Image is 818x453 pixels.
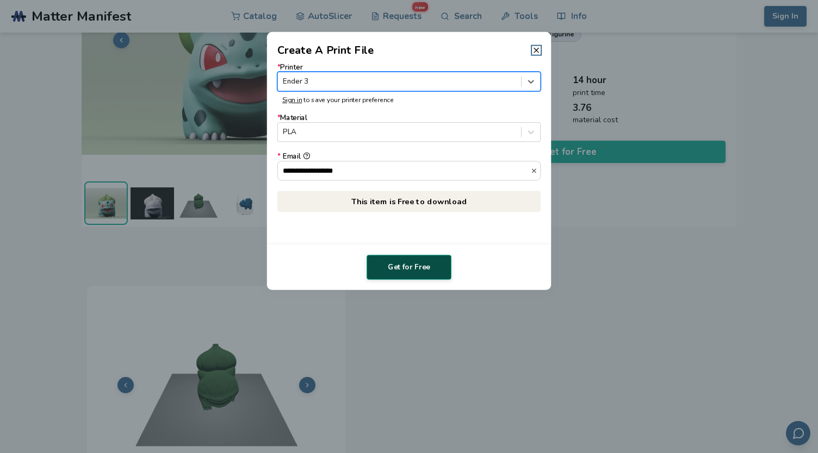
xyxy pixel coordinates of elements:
[282,96,302,104] a: Sign in
[282,96,536,104] p: to save your printer preference
[277,42,374,58] h2: Create A Print File
[277,114,541,142] label: Material
[277,153,541,161] div: Email
[283,128,285,136] input: *MaterialPLA
[303,153,310,160] button: *Email
[277,64,541,91] label: Printer
[277,191,541,212] p: This item is Free to download
[530,167,540,174] button: *Email
[367,255,451,280] button: Get for Free
[278,161,531,180] input: *Email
